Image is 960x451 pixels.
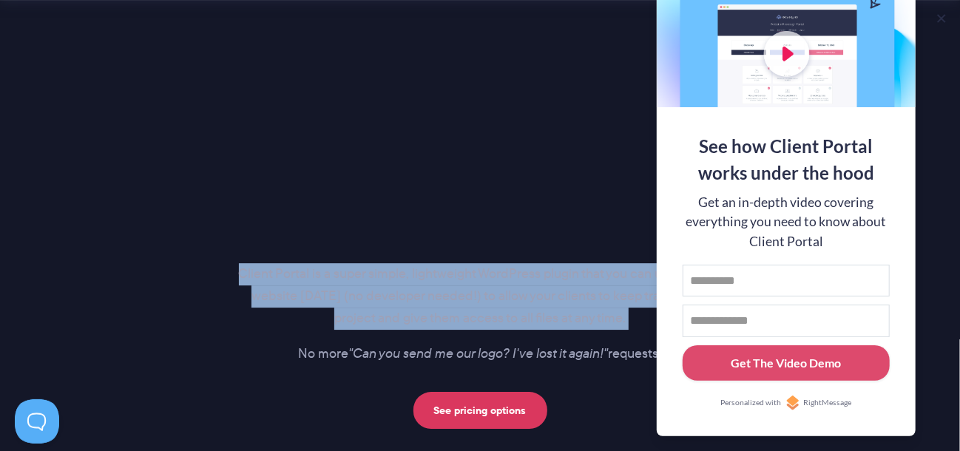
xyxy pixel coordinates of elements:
[683,396,890,410] a: Personalized withRightMessage
[804,397,852,409] span: RightMessage
[349,344,609,363] i: "Can you send me our logo? I've lost it again!"
[238,263,722,330] p: Client Portal is a super simple, lightweight WordPress plugin that you can use on your website [D...
[683,345,890,382] button: Get The Video Demo
[683,133,890,186] div: See how Client Portal works under the hood
[15,399,59,444] iframe: Toggle Customer Support
[238,343,722,365] p: No more requests.
[683,193,890,251] div: Get an in-depth video covering everything you need to know about Client Portal
[720,397,781,409] span: Personalized with
[731,354,842,372] div: Get The Video Demo
[413,392,547,429] a: See pricing options
[785,396,800,410] img: Personalized with RightMessage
